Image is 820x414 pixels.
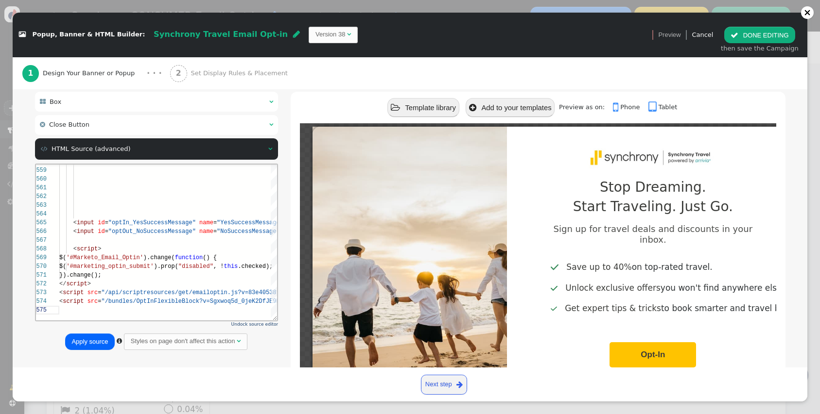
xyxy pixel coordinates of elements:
a: Phone [613,103,646,111]
span: on top-rated travel. [566,264,712,271]
span: }).change(); [23,107,65,114]
span: , ! [177,99,188,105]
div: Styles on page don't affect this action [131,336,235,346]
span: () { [167,90,181,97]
span: Preview as on: [559,103,611,111]
h3: Sign up for travel deals and discounts in your inbox. [542,224,763,245]
h2: Stop Dreaming. Start Traveling. Just Go. [568,178,738,216]
span:  [237,338,241,344]
span: Preview [658,30,680,40]
span:  [117,338,122,344]
span:  [293,30,300,38]
span: src [52,133,62,140]
span:  [456,379,463,390]
textarea: Editor content;Press Alt+F1 for Accessibility Options. [23,141,24,150]
span: you won't find anywhere else. [565,284,755,292]
b: 1 [28,69,33,78]
span: ).prop( [118,99,142,105]
span: < [23,125,27,132]
span:  [731,32,738,39]
span: name [163,64,177,70]
span: > [62,81,65,88]
span:  [19,32,26,38]
span: script [27,133,48,140]
span:  [268,146,272,152]
span: HTML Source (advanced) [52,145,131,152]
span:  [269,99,273,105]
span: this [188,99,202,105]
a: Next step [421,375,467,395]
img: Check Icon [551,305,557,313]
span:  [41,146,48,152]
div: · · · [147,67,162,80]
span: to book smarter and travel better. [565,305,755,312]
button: Apply source [65,333,114,350]
span: < [23,133,27,140]
span: "optOut_NoSuccessMessage" [72,64,160,70]
span: Design Your Banner or Popup [43,68,139,78]
span: Set Display Rules & Placement [191,68,291,78]
span: "/bundles/OptInFlexibleBlock?v=Sgxwoq5d_0jeK2DfJE9 [65,133,240,140]
span: "disabled" [142,99,177,105]
b: 2 [176,69,181,78]
span: </ [23,116,30,123]
span: name [163,55,177,62]
div: then save the Campaign [721,44,799,53]
span: .checked); [202,99,237,105]
span: = [62,133,65,140]
span: = [177,64,181,70]
span: < [37,55,41,62]
span: $( [23,99,30,105]
span: id [62,55,69,62]
span:  [469,103,476,112]
span: "optIn_YesSuccessMessage" [72,55,160,62]
a: Undock source editor [231,322,279,327]
a: Preview [658,27,680,43]
span: function [139,90,167,97]
span: Popup, Banner & HTML Builder: [33,31,145,38]
span:  [391,103,400,112]
span: < [37,81,41,88]
button: DONE EDITING [724,27,795,43]
a: Cancel [692,31,713,38]
span: = [62,125,65,132]
a: 1 Design Your Banner or Popup · · · [22,57,170,89]
span: Get expert tips & tricks [565,305,661,312]
span:  [613,101,620,114]
span: input [41,55,58,62]
span: $( [23,90,30,97]
span:  [347,31,351,37]
img: Synchrony PBA Logo [586,144,720,172]
span: ).change( [107,90,139,97]
a: Tablet [648,103,678,111]
a: 2 Set Display Rules & Placement [170,57,308,89]
span: = [69,55,72,62]
span: script [41,81,62,88]
img: Check Icon [551,263,558,271]
span:  [40,121,45,128]
button: Add to your templates [466,98,555,117]
button: Template library [387,98,459,117]
img: Check Icon [551,284,558,292]
span: id [62,64,69,70]
span: input [41,64,58,70]
span: Unlock exclusive offers [565,284,661,292]
span:  [648,101,659,114]
span: script [27,125,48,132]
span: Save up to 40% [566,264,631,271]
span: "NoSuccessMessage" [181,64,244,70]
span: '#Marketo_Email_Optin' [30,90,107,97]
span: = [177,55,181,62]
td: Version 38 [315,30,345,39]
span: script [30,116,51,123]
span: < [37,64,41,70]
span: Box [50,98,61,105]
span: "/api/scriptresources/get/emailoptin.js?v=83e40538 [65,125,240,132]
span: '#marketing_optin_submit' [30,99,118,105]
span:  [40,99,46,105]
button: Opt-In [610,342,696,367]
span: src [52,125,62,132]
span: "YesSuccessMessage" [181,55,247,62]
span: Synchrony Travel Email Opt-in [154,30,288,39]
